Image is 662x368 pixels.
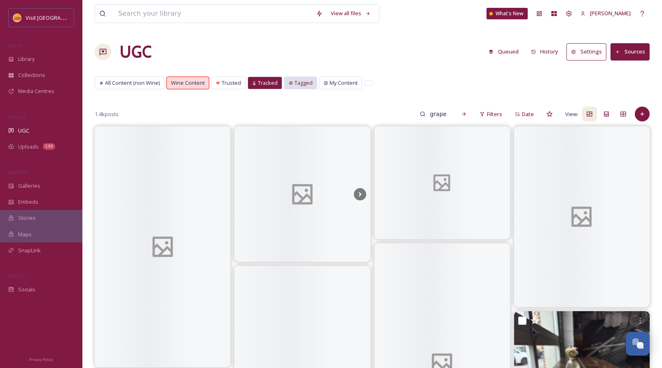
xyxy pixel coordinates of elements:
span: Privacy Policy [29,357,53,362]
span: [PERSON_NAME] [590,9,631,17]
span: Filters [487,110,502,118]
a: Settings [566,43,611,60]
img: Square%20Social%20Visit%20Lodi.png [13,14,21,22]
button: Queued [484,44,523,60]
span: All Content (non Wine) [105,79,160,87]
span: Socials [18,286,35,293]
span: Galleries [18,182,40,190]
span: Maps [18,231,32,238]
span: Media Centres [18,87,54,95]
span: COLLECT [8,114,26,120]
a: History [527,44,567,60]
span: Visit [GEOGRAPHIC_DATA] [26,14,89,21]
button: Sources [611,43,650,60]
span: Tagged [295,79,313,87]
a: UGC [119,40,152,64]
span: Date [522,110,534,118]
span: View: [565,110,578,118]
span: Wine Content [171,79,205,87]
button: Settings [566,43,606,60]
span: SnapLink [18,247,41,254]
span: Library [18,55,35,63]
button: Open Chat [626,332,650,356]
span: MEDIA [8,42,23,49]
span: SOCIALS [8,273,25,279]
span: Uploads [18,143,39,151]
a: What's New [487,8,528,19]
a: [PERSON_NAME] [576,5,635,21]
span: 1.4k posts [95,110,119,118]
span: Collections [18,71,45,79]
a: View all files [327,5,375,21]
span: Trusted [222,79,241,87]
input: Search [426,106,452,122]
a: Privacy Policy [29,354,53,364]
span: UGC [18,127,29,135]
div: 198 [43,143,55,150]
input: Search your library [114,5,312,23]
span: Stories [18,214,36,222]
span: Embeds [18,198,38,206]
span: My Content [330,79,358,87]
span: WIDGETS [8,169,27,175]
a: Queued [484,44,527,60]
button: History [527,44,563,60]
span: Tracked [258,79,278,87]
